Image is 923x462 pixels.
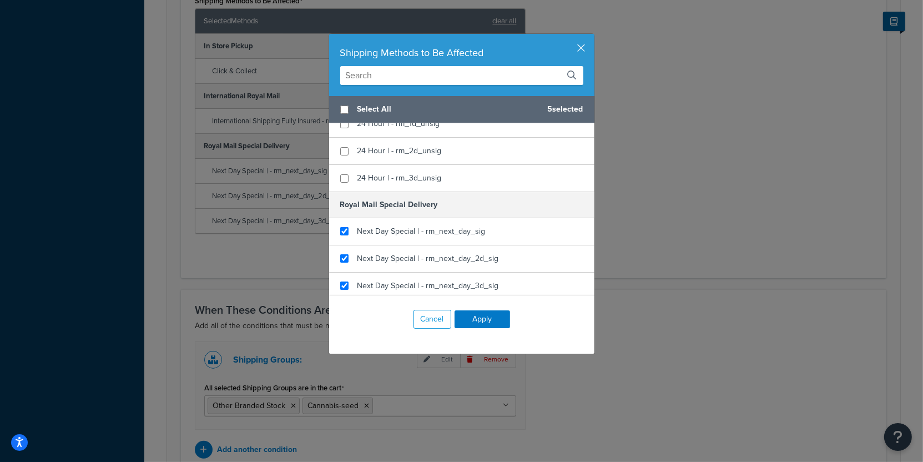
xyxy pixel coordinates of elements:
[329,192,594,218] h5: Royal Mail Special Delivery
[357,172,442,184] span: 24 Hour | - rm_3d_unsig
[329,96,594,123] div: 5 selected
[357,280,499,292] span: Next Day Special | - rm_next_day_3d_sig
[455,310,510,328] button: Apply
[357,118,440,129] span: 24 Hour | - rm_1d_unsig
[357,102,539,117] span: Select All
[340,66,583,85] input: Search
[357,225,486,237] span: Next Day Special | - rm_next_day_sig
[413,310,451,329] button: Cancel
[357,145,442,157] span: 24 Hour | - rm_2d_unsig
[357,253,499,264] span: Next Day Special | - rm_next_day_2d_sig
[340,45,583,61] div: Shipping Methods to Be Affected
